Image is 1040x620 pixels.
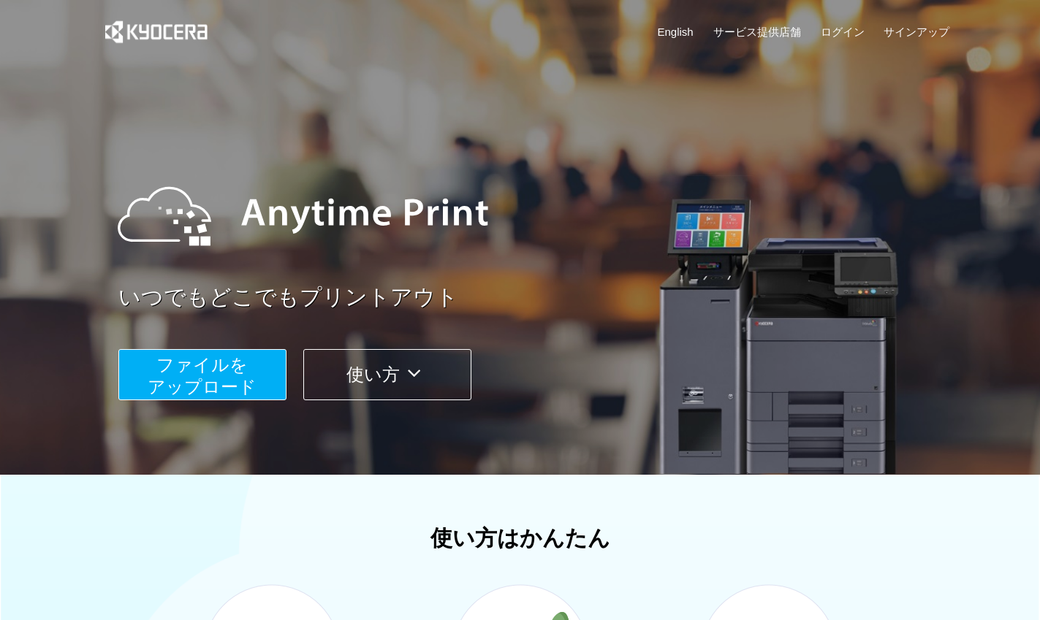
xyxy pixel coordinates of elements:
[713,24,801,39] a: サービス提供店舗
[303,349,471,400] button: 使い方
[821,24,865,39] a: ログイン
[118,282,959,313] a: いつでもどこでもプリントアウト
[148,355,257,397] span: ファイルを ​​アップロード
[884,24,949,39] a: サインアップ
[118,349,286,400] button: ファイルを​​アップロード
[658,24,694,39] a: English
